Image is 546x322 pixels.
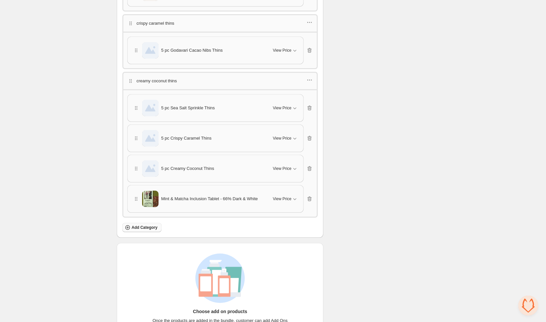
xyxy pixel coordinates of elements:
[142,100,159,116] img: 5 pc Sea Salt Sprinkle Thins
[122,223,161,232] button: Add Category
[269,45,302,56] button: View Price
[269,163,302,174] button: View Price
[142,130,159,147] img: 5 pc Crispy Caramel Thins
[269,133,302,144] button: View Price
[142,42,159,59] img: 5 pc Godavari Cacao Nibs Thins
[161,165,214,172] span: 5 pc Creamy Coconut Thins
[273,166,291,171] span: View Price
[142,160,159,177] img: 5 pc Creamy Coconut Thins
[132,225,158,230] span: Add Category
[193,308,247,315] h3: Choose add on products
[273,48,291,53] span: View Price
[269,194,302,204] button: View Price
[161,47,223,54] span: 5 pc Godavari Cacao Nibs Thins
[518,296,538,315] div: Open chat
[161,105,215,111] span: 5 pc Sea Salt Sprinkle Thins
[273,105,291,111] span: View Price
[273,136,291,141] span: View Price
[136,20,174,27] p: crispy caramel thins
[142,189,159,209] img: Mint & Matcha Inclusion Tablet - 66% Dark & White
[273,196,291,201] span: View Price
[269,103,302,113] button: View Price
[161,196,258,202] span: Mint & Matcha Inclusion Tablet - 66% Dark & White
[136,78,177,84] p: creamy coconut thins
[161,135,211,142] span: 5 pc Crispy Caramel Thins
